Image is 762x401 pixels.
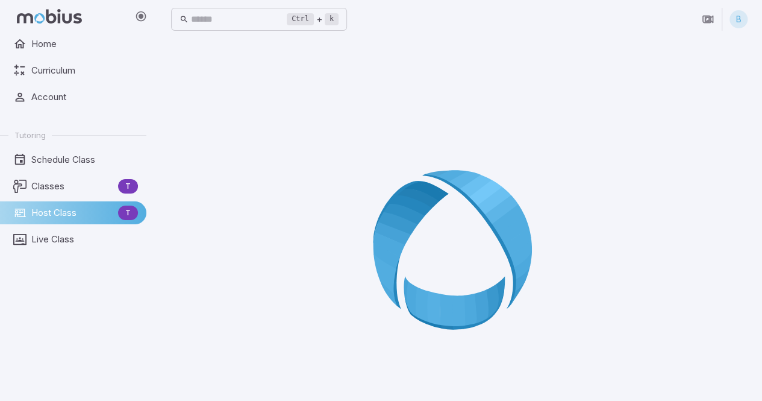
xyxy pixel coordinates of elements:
span: Account [31,90,138,104]
div: + [287,12,339,27]
span: T [118,207,138,219]
button: Join in Zoom Client [696,8,719,31]
span: Schedule Class [31,153,138,166]
span: Host Class [31,206,113,219]
span: Home [31,37,138,51]
span: T [118,180,138,192]
span: Classes [31,180,113,193]
kbd: k [325,13,339,25]
span: Tutoring [14,130,46,141]
span: Live Class [31,233,138,246]
kbd: Ctrl [287,13,314,25]
div: B [729,10,748,28]
span: Curriculum [31,64,138,77]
